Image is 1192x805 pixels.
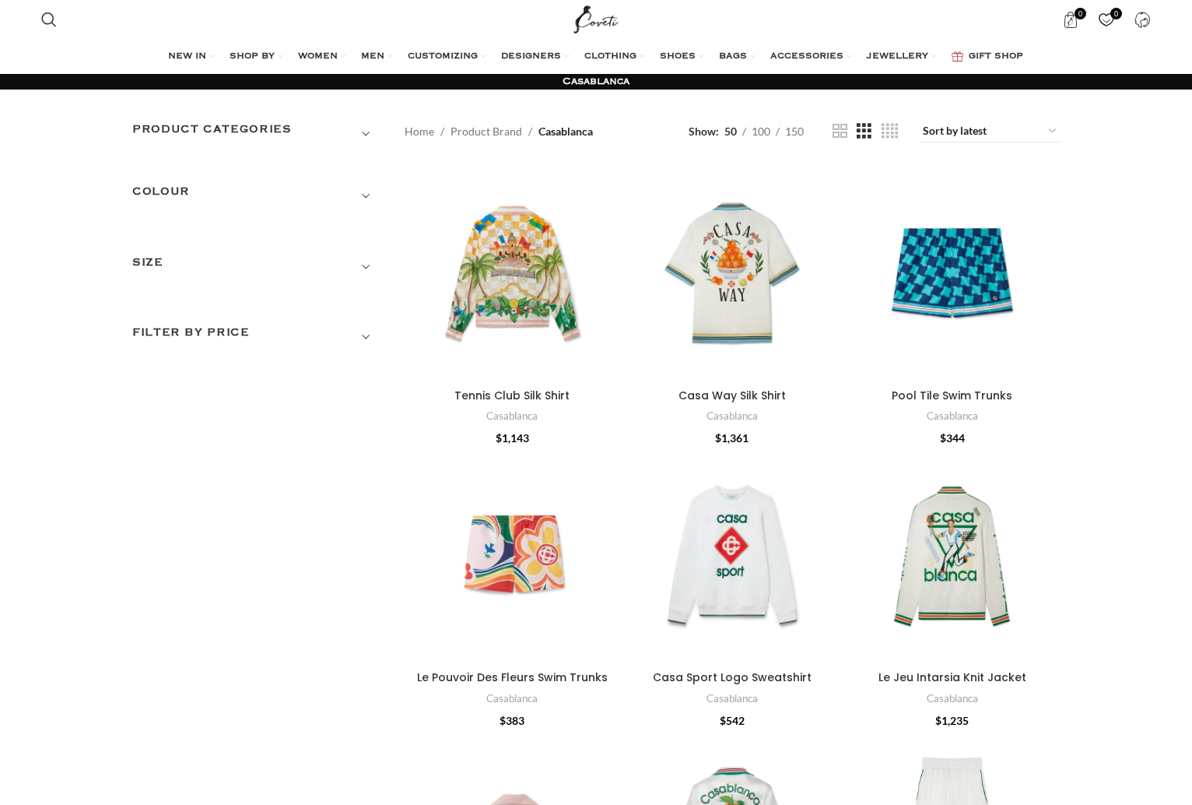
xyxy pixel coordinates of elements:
span: MEN [361,51,384,63]
bdi: 1,361 [715,431,749,445]
span: NEW IN [168,51,206,63]
span: $ [496,431,502,445]
a: Casablanca [927,409,978,424]
span: BAGS [719,51,747,63]
span: DESIGNERS [501,51,561,63]
a: Casablanca [486,691,538,706]
a: Search [33,4,65,35]
a: NEW IN [168,41,214,72]
bdi: 344 [940,431,965,445]
a: GIFT SHOP [952,41,1023,72]
span: $ [715,431,721,445]
span: $ [935,714,941,727]
a: Casa Way Silk Shirt [625,166,840,381]
a: SHOP BY [230,41,282,72]
a: Tennis Club Silk Shirt [405,166,620,381]
span: CLOTHING [584,51,636,63]
a: Casa Sport Logo Sweatshirt [625,448,840,664]
a: Site logo [570,12,622,25]
a: Casablanca [706,409,758,424]
h3: Filter by price [132,324,381,350]
bdi: 1,235 [935,714,969,727]
span: JEWELLERY [867,51,928,63]
a: CUSTOMIZING [408,41,486,72]
h3: SIZE [132,254,381,280]
span: $ [940,431,946,445]
span: $ [500,714,506,727]
span: SHOP BY [230,51,275,63]
span: $ [720,714,726,727]
a: 0 [1091,4,1123,35]
a: WOMEN [298,41,345,72]
span: GIFT SHOP [969,51,1023,63]
img: GiftBag [952,51,963,62]
span: SHOES [660,51,696,63]
span: WOMEN [298,51,338,63]
span: 0 [1110,8,1122,19]
a: CLOTHING [584,41,644,72]
a: Le Pouvoir Des Fleurs Swim Trunks [417,670,608,685]
a: Le Pouvoir Des Fleurs Swim Trunks [405,448,620,664]
a: Casa Sport Logo Sweatshirt [653,670,812,685]
h3: COLOUR [132,183,381,209]
a: ACCESSORIES [770,41,851,72]
a: Pool Tile Swim Trunks [844,166,1060,381]
a: Le Jeu Intarsia Knit Jacket [844,448,1060,664]
div: Main navigation [33,41,1158,72]
bdi: 1,143 [496,431,529,445]
a: MEN [361,41,392,72]
a: Casablanca [486,409,538,424]
span: 0 [1075,8,1086,19]
a: Casablanca [927,691,978,706]
div: My Wishlist [1091,4,1123,35]
span: ACCESSORIES [770,51,843,63]
a: SHOES [660,41,703,72]
a: Pool Tile Swim Trunks [892,388,1012,403]
a: 0 [1055,4,1087,35]
a: Tennis Club Silk Shirt [454,388,570,403]
span: CUSTOMIZING [408,51,478,63]
a: Casablanca [706,691,758,706]
a: JEWELLERY [867,41,936,72]
a: Casa Way Silk Shirt [678,388,786,403]
a: BAGS [719,41,755,72]
h3: Product categories [132,121,381,147]
a: Le Jeu Intarsia Knit Jacket [878,670,1026,685]
bdi: 383 [500,714,524,727]
bdi: 542 [720,714,745,727]
a: DESIGNERS [501,41,569,72]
